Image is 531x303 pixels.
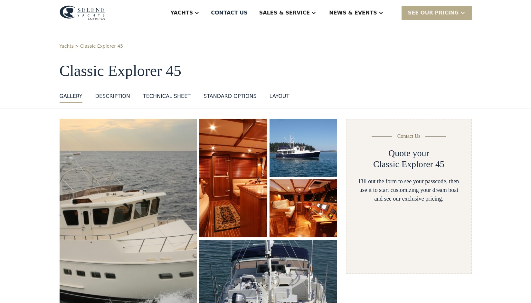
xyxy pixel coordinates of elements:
img: 45 foot motor yacht [270,119,337,177]
h2: Quote your [388,148,429,159]
h1: Classic Explorer 45 [60,62,472,80]
div: Fill out the form to see your passcode, then use it to start customizing your dream boat and see ... [357,177,460,203]
a: Technical sheet [143,92,191,103]
a: Classic Explorer 45 [80,43,123,50]
a: open lightbox [270,119,337,177]
a: open lightbox [199,119,267,237]
div: Technical sheet [143,92,191,100]
form: Yacht Detail Page form [346,119,471,274]
h2: Classic Explorer 45 [373,159,444,170]
div: SEE Our Pricing [408,9,459,17]
div: SEE Our Pricing [402,6,472,20]
a: layout [270,92,289,103]
div: GALLERY [60,92,82,100]
a: DESCRIPTION [95,92,130,103]
div: > [75,43,79,50]
div: News & EVENTS [329,9,377,17]
div: layout [270,92,289,100]
div: Sales & Service [259,9,310,17]
a: open lightbox [270,179,337,237]
img: 45 foot motor yacht [199,119,267,237]
iframe: Form 1 [357,212,460,260]
div: Contact US [211,9,248,17]
div: Contact Us [397,132,421,140]
div: DESCRIPTION [95,92,130,100]
img: 45 foot motor yacht [270,179,337,237]
a: Yachts [60,43,74,50]
a: GALLERY [60,92,82,103]
div: Yachts [170,9,193,17]
img: logo [60,5,105,20]
div: standard options [204,92,257,100]
a: standard options [204,92,257,103]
